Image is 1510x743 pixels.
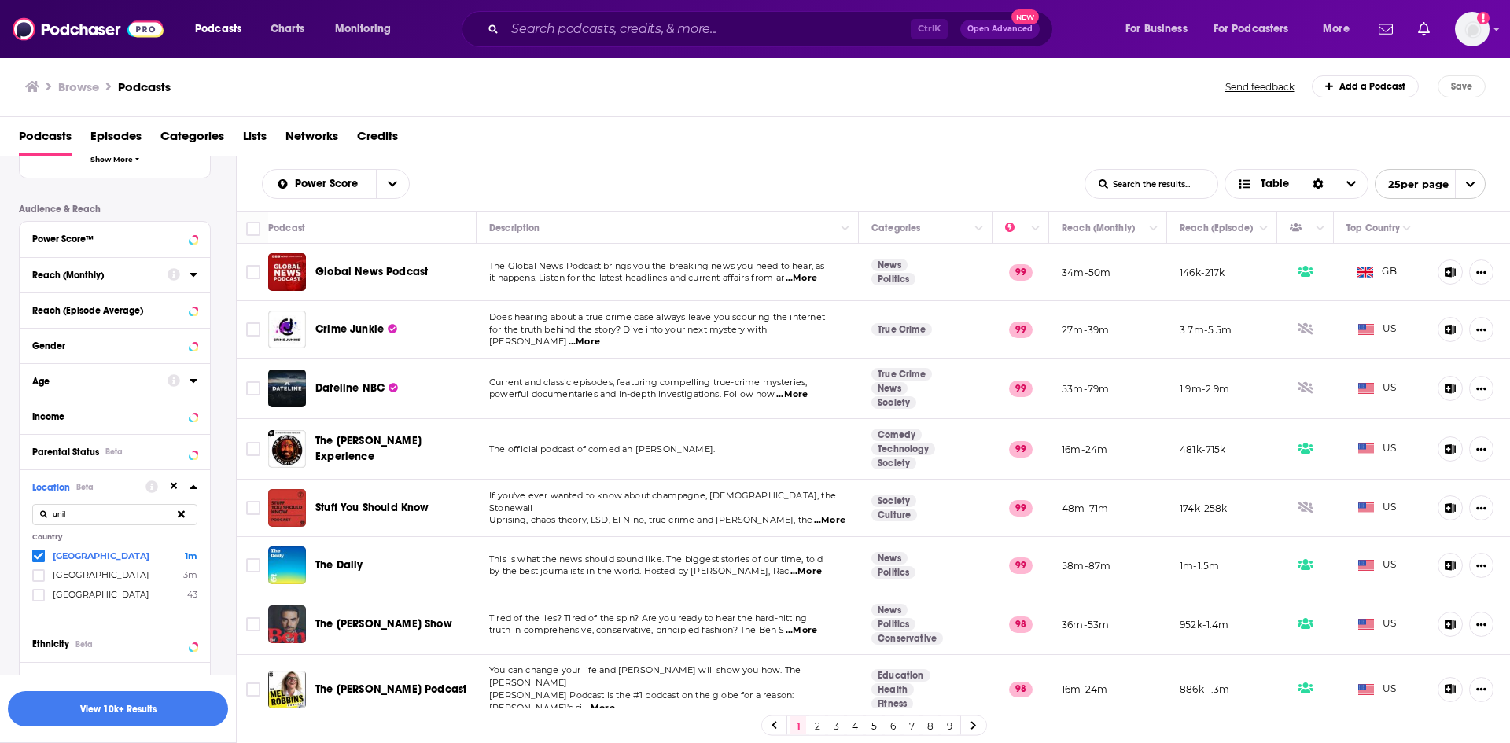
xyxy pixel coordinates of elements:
[1062,382,1109,395] p: 53m-79m
[19,123,72,156] a: Podcasts
[871,495,916,507] a: Society
[32,482,70,493] span: Location
[32,533,197,542] p: Country
[268,370,306,407] img: Dateline NBC
[1125,18,1188,40] span: For Business
[1290,219,1312,237] div: Has Guests
[1358,500,1397,516] span: US
[871,259,908,271] a: News
[315,264,428,280] a: Global News Podcast
[1114,17,1207,42] button: open menu
[268,253,306,291] img: Global News Podcast
[871,618,915,631] a: Politics
[1009,264,1033,280] p: 99
[1254,219,1273,238] button: Column Actions
[32,406,197,425] button: Income
[246,265,260,279] span: Toggle select row
[1261,178,1289,189] span: Table
[1477,12,1490,24] svg: Add a profile image
[489,272,784,283] span: it happens. Listen for the latest headlines and current affairs from ar
[1376,172,1449,197] span: 25 per page
[32,441,197,461] button: Parental StatusBeta
[32,376,157,387] div: Age
[315,381,385,395] span: Dateline NBC
[285,123,338,156] span: Networks
[1005,219,1027,237] div: Power Score
[885,716,900,735] a: 6
[1302,170,1335,198] div: Sort Direction
[489,219,540,237] div: Description
[790,565,822,578] span: ...More
[271,18,304,40] span: Charts
[315,433,471,465] a: The [PERSON_NAME] Experience
[1180,443,1226,456] p: 481k-715k
[246,322,260,337] span: Toggle select row
[268,489,306,527] img: Stuff You Should Know
[786,624,817,637] span: ...More
[1026,219,1045,238] button: Column Actions
[1455,12,1490,46] span: Logged in as evankrask
[871,697,913,710] a: Fitness
[790,716,806,735] a: 1
[871,669,930,682] a: Education
[1062,682,1107,696] p: 16m-24m
[871,368,932,381] a: True Crime
[1358,322,1397,337] span: US
[1375,169,1486,199] button: open menu
[246,558,260,572] span: Toggle select row
[871,509,917,521] a: Culture
[1062,219,1135,237] div: Reach (Monthly)
[19,204,211,215] p: Audience & Reach
[58,79,99,94] h3: Browse
[871,443,935,455] a: Technology
[32,411,184,422] div: Income
[246,617,260,631] span: Toggle select row
[1062,323,1109,337] p: 27m-39m
[1180,266,1225,279] p: 146k-217k
[489,514,812,525] span: Uprising, chaos theory, LSD, El Nino, true crime and [PERSON_NAME], the
[1372,16,1399,42] a: Show notifications dropdown
[357,123,398,156] span: Credits
[1358,441,1397,457] span: US
[268,605,306,643] a: The Ben Shapiro Show
[1062,559,1110,572] p: 58m-87m
[489,612,807,623] span: Tired of the lies? Tired of the spin? Are you ready to hear the hard-hitting
[489,324,767,348] span: for the truth behind the story? Dive into your next mystery with [PERSON_NAME]
[13,14,164,44] img: Podchaser - Follow, Share and Rate Podcasts
[160,123,224,156] span: Categories
[32,504,197,525] input: Search Location...
[1469,553,1493,578] button: Show More Button
[315,381,398,396] a: Dateline NBC
[1009,682,1033,697] p: 98
[1180,502,1228,515] p: 174k-258k
[584,702,615,715] span: ...More
[776,388,808,401] span: ...More
[1358,616,1397,632] span: US
[489,554,823,565] span: This is what the news should sound like. The biggest stories of our time, told
[1221,80,1299,94] button: Send feedback
[1062,266,1110,279] p: 34m-50m
[315,322,384,336] span: Crime Junkie
[489,377,807,388] span: Current and classic episodes, featuring compelling true-crime mysteries,
[1214,18,1289,40] span: For Podcasters
[489,388,775,399] span: powerful documentaries and in-depth investigations. Follow now
[828,716,844,735] a: 3
[847,716,863,735] a: 4
[871,566,915,579] a: Politics
[268,430,306,468] img: The Joe Rogan Experience
[871,457,916,469] a: Society
[32,228,197,248] button: Power Score™
[871,552,908,565] a: News
[295,178,363,189] span: Power Score
[1469,436,1493,462] button: Show More Button
[489,260,825,271] span: The Global News Podcast brings you the breaking news you need to hear, as
[268,546,306,584] img: The Daily
[315,501,429,514] span: Stuff You Should Know
[809,716,825,735] a: 2
[1009,616,1033,632] p: 98
[53,569,149,580] span: [GEOGRAPHIC_DATA]
[243,123,267,156] span: Lists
